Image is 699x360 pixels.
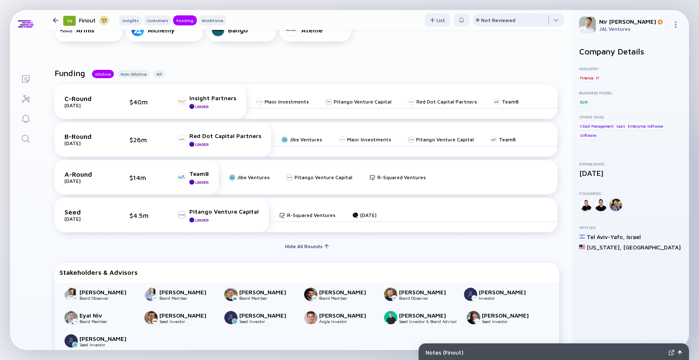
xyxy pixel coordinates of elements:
a: Pitango Venture Capital [408,136,474,143]
a: Ateme [280,18,351,42]
div: Board Observer [399,296,454,301]
div: Board Member [239,296,294,301]
a: Insight PartnersLeader [178,94,236,109]
div: Seed Investor [239,319,294,324]
div: Seed Investor [79,342,134,347]
div: Team8 [499,136,516,143]
div: Dilutive [92,70,114,78]
div: Other Tags [579,114,682,119]
a: Pitango Venture CapitalLeader [178,208,259,222]
div: Pitango Venture Capital [295,174,352,180]
a: Jibe Ventures [281,136,322,143]
div: Alchemy [148,26,175,34]
a: [DATE] [352,212,377,218]
div: [PERSON_NAME] [399,288,454,296]
a: Armis [55,18,123,42]
div: Armis [76,26,94,34]
div: A-Round [64,170,106,178]
div: [DATE] [64,102,106,108]
div: [PERSON_NAME] [239,288,294,296]
div: [PERSON_NAME] [319,288,374,296]
div: Stakeholders & Advisors [59,269,554,276]
div: Board Member [79,319,134,324]
div: Offices [579,225,682,230]
div: [PERSON_NAME] [79,335,134,342]
button: All [153,70,165,78]
div: Leader [195,104,208,109]
div: [PERSON_NAME] [479,288,534,296]
div: Leader [195,180,208,185]
div: Pitango Venture Capital [416,136,474,143]
img: Oded Hermoni picture [464,288,477,301]
img: Nir Profile Picture [579,17,596,33]
a: Team8 [491,136,516,143]
div: Red Dot Capital Partners [416,99,477,105]
button: Non-Dilutive [117,70,150,78]
img: Lidor Sigron picture [64,288,78,301]
a: R-Squared Ventures [369,174,426,180]
img: Ori Barzilay picture [384,288,397,301]
div: [DATE] [360,212,377,218]
div: SaaS [615,122,626,130]
a: Red Dot Capital Partners [408,99,477,105]
div: Insights [119,16,142,25]
img: Mat Ellis picture [224,288,238,301]
div: [PERSON_NAME] [482,312,537,319]
div: Team8 [502,99,519,105]
div: Team8 [189,170,209,177]
a: R-Squared Ventures [279,212,335,218]
div: Notes ( Finout ) [426,349,665,356]
div: Funding [173,16,197,25]
div: Customers [144,16,171,25]
a: Search [10,128,41,148]
a: Investor Map [10,88,41,108]
div: [PERSON_NAME] [399,312,454,319]
div: Seed Investor [159,319,214,324]
img: Yossi Attas picture [304,311,317,324]
div: [US_STATE] , [587,244,622,251]
a: Team8Leader [178,170,209,185]
div: $14m [129,174,154,181]
div: [PERSON_NAME] [159,288,214,296]
div: Industry [579,66,682,71]
div: Business Model [579,90,682,95]
div: Maor Investments [347,136,391,143]
div: $40m [129,98,154,106]
img: Erez Ofer picture [467,311,480,324]
div: Angle Investor [319,319,374,324]
img: Menu [672,21,679,28]
a: Jibe Ventures [229,174,270,180]
div: List [425,14,450,27]
a: Alchemy [126,18,203,42]
a: Lists [10,68,41,88]
img: Expand Notes [669,350,674,355]
div: [DATE] [64,178,106,184]
div: Seed [64,208,106,216]
div: $4.5m [129,212,154,219]
div: Nir [PERSON_NAME] [599,18,669,25]
a: Maor Investments [256,99,309,105]
a: Team8 [493,99,519,105]
div: R-Squared Ventures [287,212,335,218]
div: Board Observer [79,296,134,301]
a: Maor Investments [339,136,391,143]
div: Investor [479,296,534,301]
div: Seed Investor & Board Advisor [399,319,457,324]
div: C-Round [64,95,106,102]
div: [PERSON_NAME] [319,312,374,319]
a: Red Dot Capital PartnersLeader [178,132,261,147]
h2: Company Details [579,47,682,56]
button: Hide All Rounds [280,239,334,253]
div: Jibe Ventures [290,136,322,143]
div: Bango [228,26,248,34]
div: Enterprise Software [627,122,664,130]
img: Shay Michel picture [144,311,158,324]
button: Insights [119,15,142,25]
img: United States Flag [579,244,585,250]
div: Software [579,131,597,140]
div: Board Member [319,296,374,301]
a: Pitango Venture Capital [286,174,352,180]
div: R-Squared Ventures [377,174,426,180]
